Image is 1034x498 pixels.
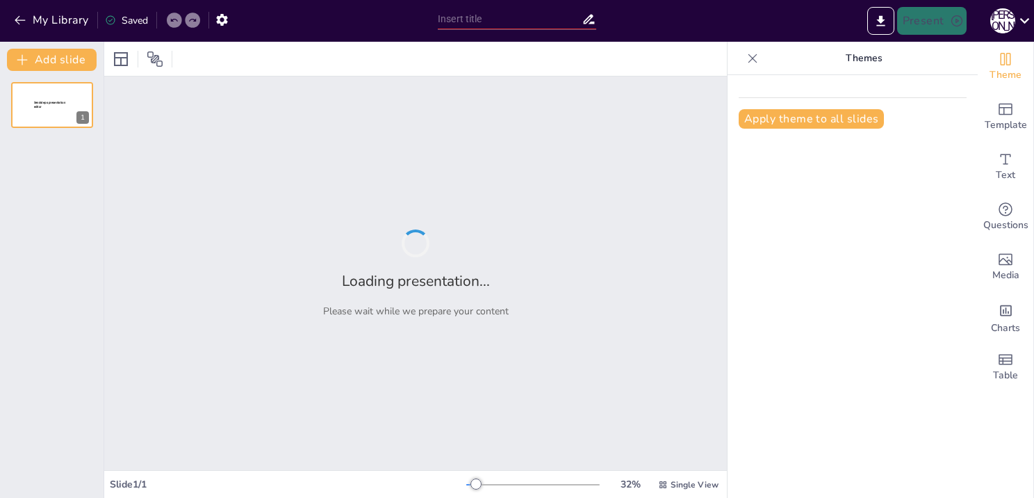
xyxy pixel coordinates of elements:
[867,7,894,35] button: Export to PowerPoint
[110,48,132,70] div: Layout
[76,111,89,124] div: 1
[34,101,65,109] span: Sendsteps presentation editor
[323,305,509,318] p: Please wait while we prepare your content
[614,478,647,491] div: 32 %
[11,82,93,128] div: 1
[147,51,163,67] span: Position
[990,67,1021,83] span: Theme
[897,7,967,35] button: Present
[985,118,1027,133] span: Template
[978,142,1033,192] div: Add text boxes
[7,49,97,71] button: Add slide
[978,342,1033,392] div: Add a table
[993,368,1018,383] span: Table
[671,479,719,490] span: Single View
[983,218,1028,233] span: Questions
[978,292,1033,342] div: Add charts and graphs
[739,109,884,129] button: Apply theme to all slides
[10,9,95,31] button: My Library
[978,242,1033,292] div: Add images, graphics, shapes or video
[978,42,1033,92] div: Change the overall theme
[978,92,1033,142] div: Add ready made slides
[978,192,1033,242] div: Get real-time input from your audience
[991,321,1020,336] span: Charts
[342,271,490,291] h2: Loading presentation...
[996,168,1015,183] span: Text
[110,478,466,491] div: Slide 1 / 1
[990,7,1015,35] button: А [PERSON_NAME]
[992,268,1019,283] span: Media
[105,14,148,27] div: Saved
[764,42,964,75] p: Themes
[990,8,1015,33] div: А [PERSON_NAME]
[438,9,582,29] input: Insert title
